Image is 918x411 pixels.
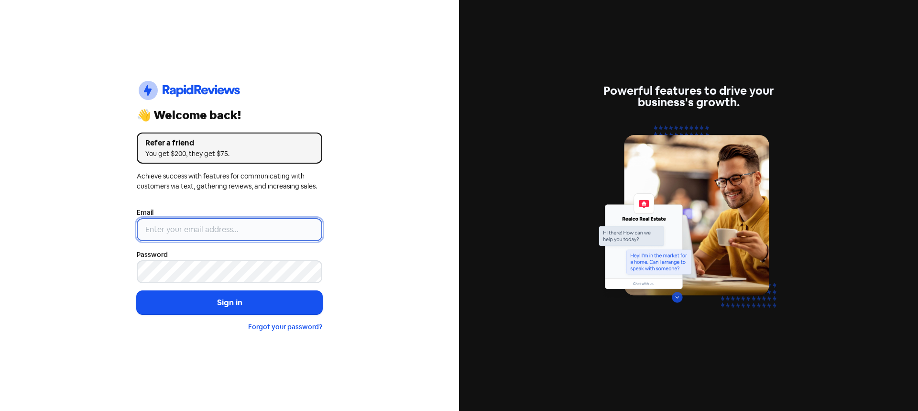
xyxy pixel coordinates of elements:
img: web-chat [596,120,781,326]
a: Forgot your password? [248,322,322,331]
div: Achieve success with features for communicating with customers via text, gathering reviews, and i... [137,171,322,191]
div: You get $200, they get $75. [145,149,314,159]
div: 👋 Welcome back! [137,110,322,121]
label: Email [137,208,153,218]
button: Sign in [137,291,322,315]
label: Password [137,250,168,260]
div: Powerful features to drive your business's growth. [596,85,781,108]
input: Enter your email address... [137,218,322,241]
div: Refer a friend [145,137,314,149]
